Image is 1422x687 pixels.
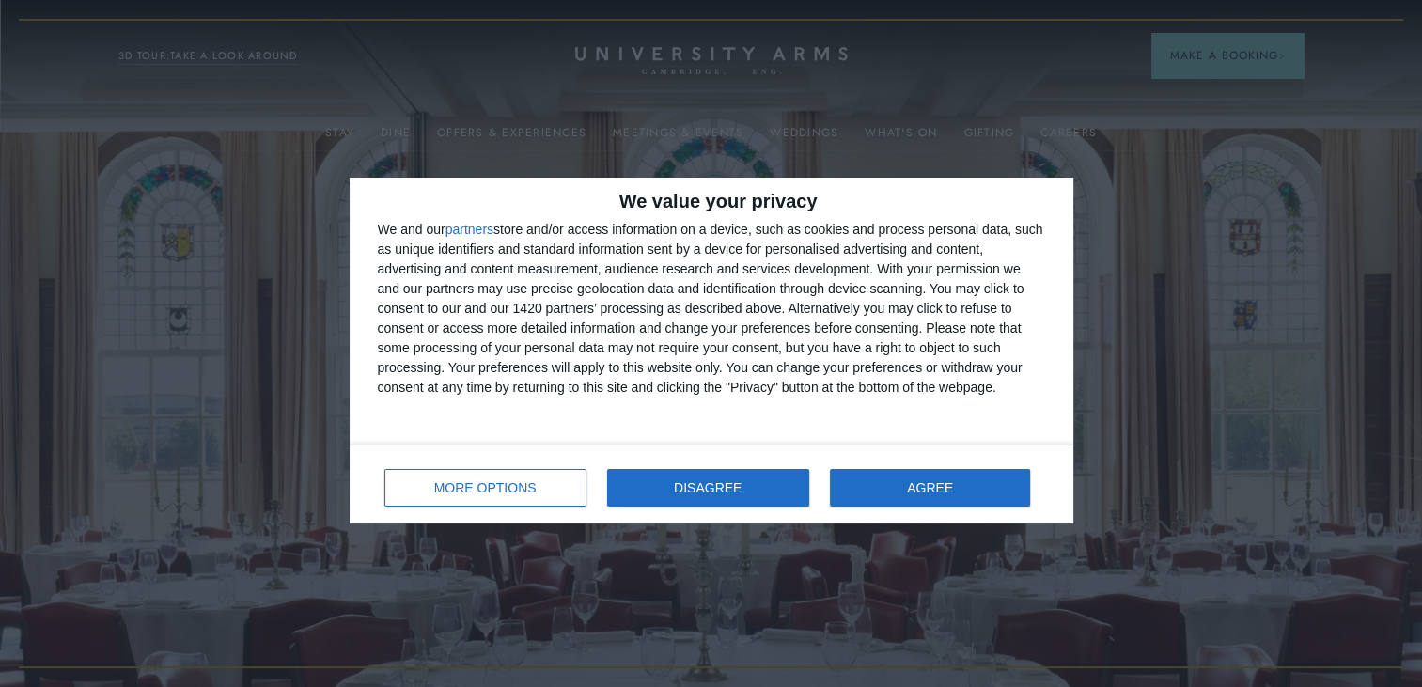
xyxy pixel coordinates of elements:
[607,469,809,507] button: DISAGREE
[378,220,1045,398] div: We and our store and/or access information on a device, such as cookies and process personal data...
[907,481,953,494] span: AGREE
[434,481,537,494] span: MORE OPTIONS
[830,469,1031,507] button: AGREE
[445,223,493,236] button: partners
[350,178,1073,523] div: qc-cmp2-ui
[674,481,742,494] span: DISAGREE
[378,192,1045,211] h2: We value your privacy
[384,469,586,507] button: MORE OPTIONS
